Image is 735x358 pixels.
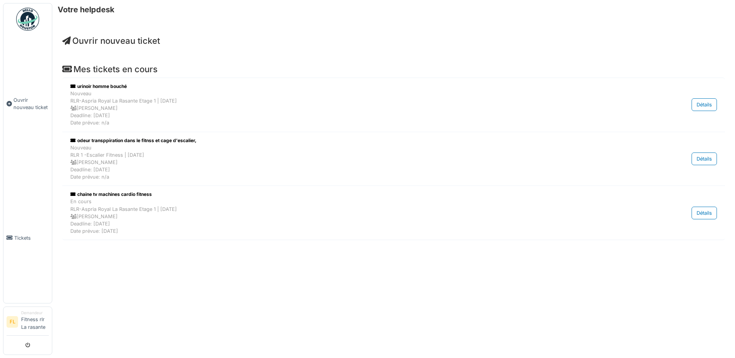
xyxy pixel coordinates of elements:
div: odeur transppiration dans le fitnss et cage d'escalier, [70,137,623,144]
li: Fitness rlr La rasante [21,310,49,334]
a: FL DemandeurFitness rlr La rasante [7,310,49,336]
a: Ouvrir nouveau ticket [3,35,52,173]
h4: Mes tickets en cours [62,64,725,74]
div: Nouveau RLR-Aspria Royal La Rasante Etage 1 | [DATE] [PERSON_NAME] Deadline: [DATE] Date prévue: n/a [70,90,623,127]
div: Détails [692,152,717,165]
div: Nouveau RLR 1 -Escalier Fitness | [DATE] [PERSON_NAME] Deadline: [DATE] Date prévue: n/a [70,144,623,181]
div: Demandeur [21,310,49,316]
a: chaine tv machines cardio fitness En coursRLR-Aspria Royal La Rasante Etage 1 | [DATE] [PERSON_NA... [68,189,719,237]
div: chaine tv machines cardio fitness [70,191,623,198]
a: Tickets [3,173,52,303]
a: urinoir homme bouché NouveauRLR-Aspria Royal La Rasante Etage 1 | [DATE] [PERSON_NAME]Deadline: [... [68,81,719,129]
li: FL [7,316,18,328]
div: En cours RLR-Aspria Royal La Rasante Etage 1 | [DATE] [PERSON_NAME] Deadline: [DATE] Date prévue:... [70,198,623,235]
h6: Votre helpdesk [58,5,115,14]
span: Tickets [14,234,49,242]
div: Détails [692,98,717,111]
img: Badge_color-CXgf-gQk.svg [16,8,39,31]
a: Ouvrir nouveau ticket [62,36,160,46]
div: Détails [692,207,717,219]
div: urinoir homme bouché [70,83,623,90]
a: odeur transppiration dans le fitnss et cage d'escalier, NouveauRLR 1 -Escalier Fitness | [DATE] [... [68,135,719,183]
span: Ouvrir nouveau ticket [13,96,49,111]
